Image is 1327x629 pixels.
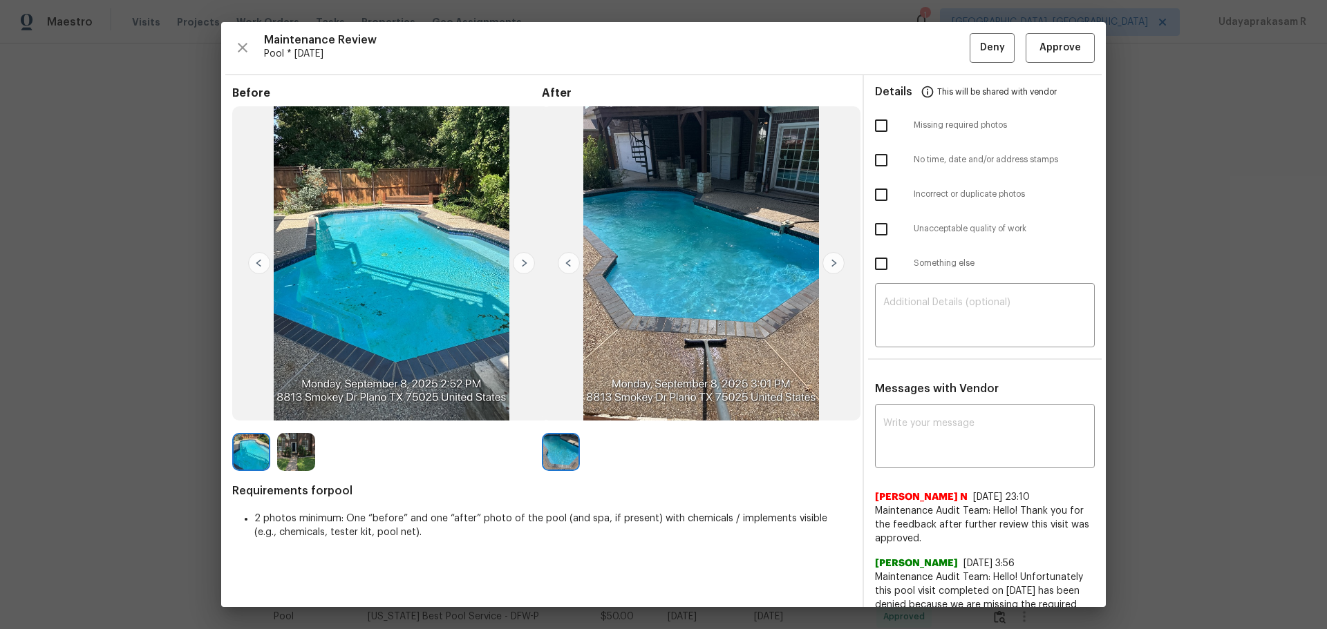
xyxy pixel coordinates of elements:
span: Messages with Vendor [875,383,999,394]
span: Details [875,75,912,108]
span: Unacceptable quality of work [914,223,1095,235]
span: Pool * [DATE] [264,47,970,61]
span: After [542,86,851,100]
span: Missing required photos [914,119,1095,131]
span: [DATE] 23:10 [973,492,1030,502]
span: No time, date and/or address stamps [914,154,1095,166]
img: left-chevron-button-url [558,252,580,274]
span: Before [232,86,542,100]
div: Unacceptable quality of work [864,212,1106,246]
span: This will be shared with vendor [937,75,1057,108]
button: Deny [970,33,1015,63]
div: Missing required photos [864,108,1106,143]
span: Deny [980,39,1005,57]
span: Incorrect or duplicate photos [914,188,1095,200]
img: left-chevron-button-url [248,252,270,274]
span: [PERSON_NAME] [875,557,958,570]
div: Incorrect or duplicate photos [864,177,1106,212]
img: right-chevron-button-url [822,252,845,274]
span: [DATE] 3:56 [963,559,1015,568]
li: 2 photos minimum: One “before” and one “after” photo of the pool (and spa, if present) with chemi... [254,512,851,539]
span: [PERSON_NAME] N [875,490,968,504]
span: Something else [914,258,1095,269]
div: Something else [864,246,1106,281]
span: Approve [1039,39,1081,57]
span: Requirements for pool [232,484,851,498]
button: Approve [1026,33,1095,63]
span: Maintenance Audit Team: Hello! Thank you for the feedback after further review this visit was app... [875,504,1095,545]
div: No time, date and/or address stamps [864,143,1106,177]
img: right-chevron-button-url [513,252,535,274]
span: Maintenance Review [264,33,970,47]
